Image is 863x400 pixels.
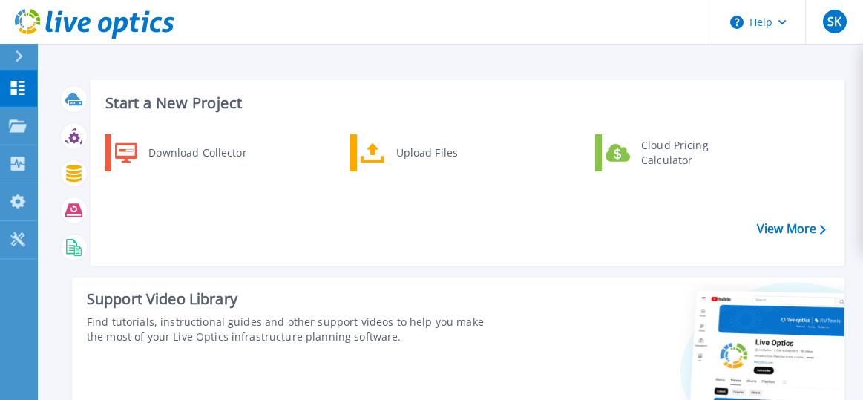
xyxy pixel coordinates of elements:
a: View More [757,222,826,236]
a: Cloud Pricing Calculator [595,134,747,171]
a: Upload Files [350,134,502,171]
h3: Start a New Project [105,95,825,111]
a: Download Collector [105,134,257,171]
div: Upload Files [389,138,499,168]
div: Download Collector [141,138,253,168]
div: Cloud Pricing Calculator [634,138,744,168]
div: Find tutorials, instructional guides and other support videos to help you make the most of your L... [87,315,487,344]
div: Support Video Library [87,289,487,309]
span: SK [827,16,841,27]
